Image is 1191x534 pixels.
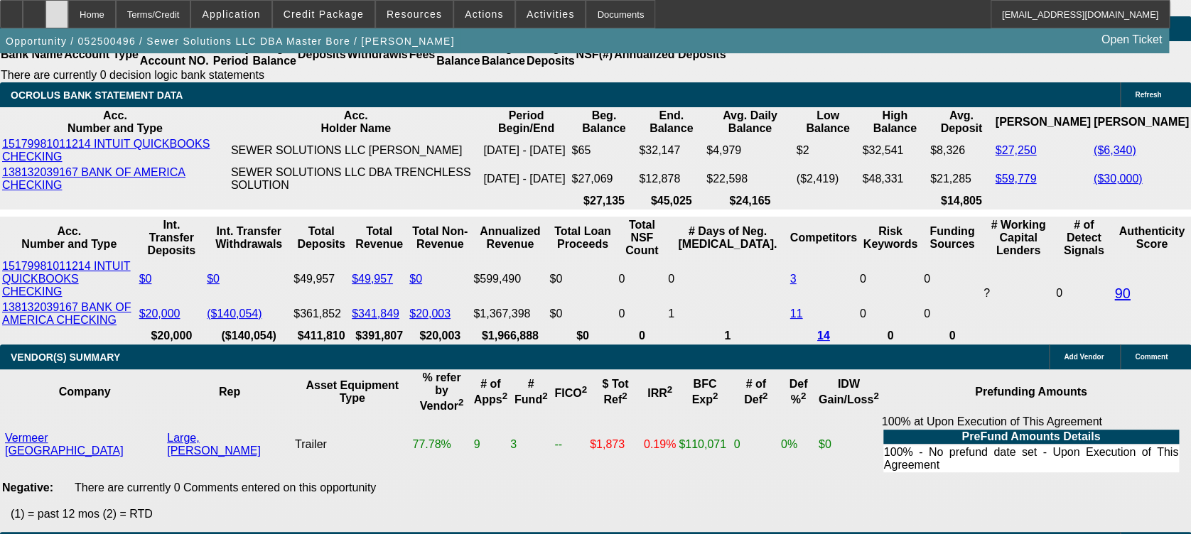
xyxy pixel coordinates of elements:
[1096,28,1168,52] a: Open Ticket
[1135,353,1168,361] span: Comment
[202,9,260,20] span: Application
[502,391,507,401] sup: 2
[706,137,794,164] td: $4,979
[667,259,788,299] td: 0
[5,432,124,457] a: Vermeer [GEOGRAPHIC_DATA]
[352,273,393,285] a: $49,957
[923,218,981,258] th: Funding Sources
[929,109,993,136] th: Avg. Deposit
[796,137,861,164] td: $2
[2,481,53,494] b: Negative:
[861,137,927,164] td: $32,541
[526,41,576,68] th: Avg. Deposits
[167,432,261,457] a: Large, [PERSON_NAME]
[6,36,455,47] span: Opportunity / 052500496 / Sewer Solutions LLC DBA Master Bore / [PERSON_NAME]
[796,165,861,192] td: ($2,419)
[206,329,291,343] th: ($140,054)
[409,218,471,258] th: Total Non-Revenue
[873,391,878,401] sup: 2
[929,137,993,164] td: $8,326
[411,415,471,474] td: 77.78%
[293,300,350,327] td: $361,852
[352,307,399,320] a: $341,849
[859,329,922,343] th: 0
[454,1,514,28] button: Actions
[883,445,1179,472] td: 100% - No prefund date set - Upon Execution of This Agreement
[206,218,291,258] th: Int. Transfer Withdrawals
[465,9,504,20] span: Actions
[420,371,464,412] b: % refer by Vendor
[59,386,111,398] b: Company
[859,259,922,299] td: 0
[1,109,229,136] th: Acc. Number and Type
[638,109,704,136] th: End. Balance
[293,329,350,343] th: $411,810
[2,138,210,163] a: 15179981011214 INTUIT QUICKBOOKS CHECKING
[542,391,547,401] sup: 2
[994,109,1091,136] th: [PERSON_NAME]
[691,378,718,405] b: BFC Exp
[744,378,767,405] b: # of Def
[2,166,185,191] a: 138132039167 BANK OF AMERICA CHECKING
[473,415,508,474] td: 9
[554,387,587,399] b: FICO
[667,218,788,258] th: # Days of Neg. [MEDICAL_DATA].
[293,218,350,258] th: Total Deposits
[706,165,794,192] td: $22,598
[929,194,993,208] th: $14,805
[733,415,778,474] td: 0
[219,386,240,398] b: Rep
[995,173,1036,185] a: $59,779
[602,378,628,405] b: $ Tot Ref
[678,415,731,474] td: $110,071
[207,307,262,320] a: ($140,054)
[1055,218,1112,258] th: # of Detect Signals
[1055,259,1112,327] td: 0
[780,415,817,474] td: 0%
[983,287,990,299] span: Refresh to pull Number of Working Capital Lenders
[582,384,587,395] sup: 2
[801,391,806,401] sup: 2
[230,137,482,164] td: SEWER SOLUTIONS LLC [PERSON_NAME]
[549,259,616,299] td: $0
[11,89,183,101] span: OCROLUS BANK STATEMENT DATA
[1114,285,1130,301] a: 90
[638,137,704,164] td: $32,147
[923,259,981,299] td: 0
[483,165,569,192] td: [DATE] - [DATE]
[2,301,131,326] a: 138132039167 BANK OF AMERICA CHECKING
[1094,173,1143,185] a: ($30,000)
[230,109,482,136] th: Acc. Holder Name
[549,218,616,258] th: Total Loan Proceeds
[817,329,830,342] a: 14
[975,386,1087,398] b: Prefunding Amounts
[75,481,376,494] span: There are currently 0 Comments entered on this opportunity
[706,194,794,208] th: $24,165
[139,329,205,343] th: $20,000
[139,273,152,285] a: $0
[790,273,797,285] a: 3
[995,144,1036,156] a: $27,250
[549,329,616,343] th: $0
[554,415,588,474] td: --
[514,378,548,405] b: # Fund
[11,352,120,363] span: VENDOR(S) SUMMARY
[483,109,569,136] th: Period Begin/End
[667,300,788,327] td: 1
[929,165,993,192] td: $21,285
[527,9,575,20] span: Activities
[351,329,407,343] th: $391,807
[638,165,704,192] td: $12,878
[618,329,666,343] th: 0
[571,137,637,164] td: $65
[613,41,726,68] th: Annualized Deposits
[351,218,407,258] th: Total Revenue
[790,307,803,320] a: 11
[376,1,453,28] button: Resources
[1,218,137,258] th: Acc. Number and Type
[647,387,672,399] b: IRR
[667,384,672,395] sup: 2
[618,300,666,327] td: 0
[409,329,471,343] th: $20,003
[923,329,981,343] th: 0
